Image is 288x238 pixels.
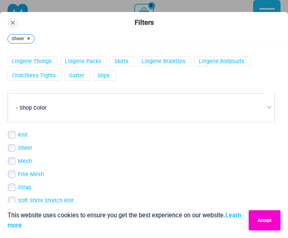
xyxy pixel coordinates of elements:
a: Slips [97,72,110,79]
a: Lingerie Packs [65,58,101,65]
a: Crotchless Tights [12,72,56,79]
a: Lingerie Bodysuits [199,58,244,65]
a: Skirts [114,58,129,65]
button: Accept [249,210,280,230]
a: Strap [18,184,31,191]
span: Sheer [12,35,24,42]
a: Learn more [7,212,241,229]
span: - Shop Color [10,96,272,120]
a: Knit [18,131,28,139]
span: - Shop Color [7,93,275,122]
span: × [27,36,30,41]
a: Fine Mesh [18,171,44,178]
a: Sheer [18,145,32,152]
p: This website uses cookies to ensure you get the best experience on our website. [7,210,243,230]
a: Mesh [18,158,32,165]
a: Sheer × [7,34,34,44]
a: Soft Shiny Stretch Knit [18,197,74,204]
a: Garter [69,72,84,79]
span: - Shop Color [16,104,46,111]
a: Lingerie Bralettes [142,58,186,65]
a: Lingerie Thongs [12,58,52,65]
